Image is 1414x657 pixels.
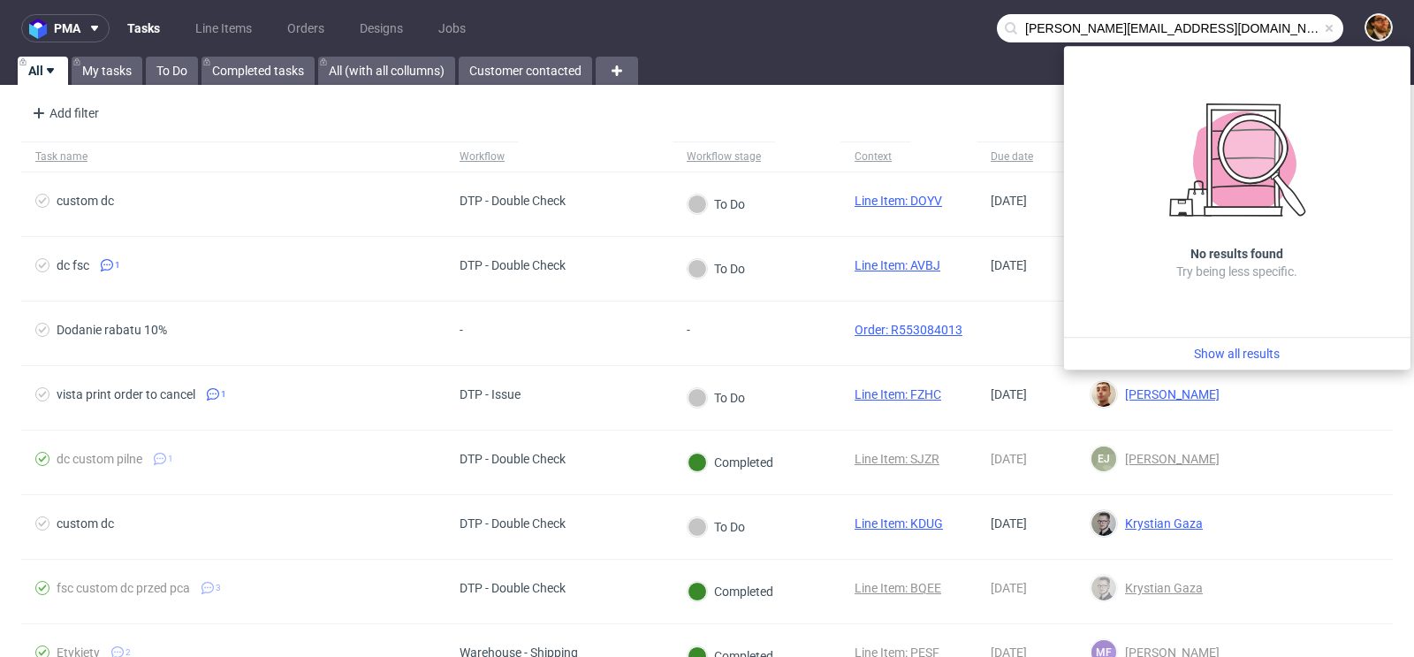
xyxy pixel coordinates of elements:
[29,19,54,39] img: logo
[855,452,939,466] a: Line Item: SJZR
[460,387,521,401] div: DTP - Issue
[687,323,729,337] div: -
[1091,382,1116,407] img: Bartłomiej Leśniczuk
[460,258,566,272] div: DTP - Double Check
[991,516,1027,531] span: [DATE]
[221,387,226,401] span: 1
[688,259,745,279] div: To Do
[1071,345,1403,363] a: Show all results
[991,581,1027,595] span: [DATE]
[318,57,455,85] a: All (with all collumns)
[168,452,173,466] span: 1
[991,149,1061,164] span: Due date
[57,516,114,531] div: custom dc
[1091,447,1116,471] figcaption: EJ
[57,387,195,401] div: vista print order to cancel
[460,516,566,531] div: DTP - Double Check
[688,582,773,601] div: Completed
[687,149,761,164] div: Workflow stage
[57,452,142,466] div: dc custom pilne
[18,57,68,85] a: All
[688,453,773,472] div: Completed
[1118,387,1220,401] span: [PERSON_NAME]
[855,323,962,337] a: Order: R553084013
[1091,511,1116,536] img: Krystian Gaza
[855,581,941,595] a: Line Item: BQEE
[855,194,942,208] a: Line Item: DOYV
[460,149,505,164] div: Workflow
[277,14,335,42] a: Orders
[216,581,221,595] span: 3
[855,516,943,531] a: Line Item: KDUG
[72,57,142,85] a: My tasks
[855,258,940,272] a: Line Item: AVBJ
[201,57,315,85] a: Completed tasks
[1118,452,1220,466] span: [PERSON_NAME]
[146,57,198,85] a: To Do
[57,258,89,272] div: dc fsc
[115,258,120,272] span: 1
[1190,245,1283,263] h3: No results found
[1091,576,1116,600] img: Krystian Gaza
[991,194,1027,208] span: [DATE]
[1118,516,1203,531] span: Krystian Gaza
[688,517,745,537] div: To Do
[428,14,476,42] a: Jobs
[688,195,745,214] div: To Do
[460,452,566,466] div: DTP - Double Check
[991,258,1027,272] span: [DATE]
[57,194,114,208] div: custom dc
[117,14,171,42] a: Tasks
[54,22,80,34] span: pma
[459,57,592,85] a: Customer contacted
[349,14,414,42] a: Designs
[991,452,1027,466] span: [DATE]
[460,194,566,208] div: DTP - Double Check
[460,323,502,337] div: -
[1366,15,1391,40] img: Matteo Corsico
[21,14,110,42] button: pma
[185,14,262,42] a: Line Items
[57,581,190,595] div: fsc custom dc przed pca
[688,388,745,408] div: To Do
[855,149,897,164] div: Context
[991,387,1027,401] span: [DATE]
[25,99,103,127] div: Add filter
[855,387,941,401] a: Line Item: FZHC
[460,581,566,595] div: DTP - Double Check
[1118,581,1203,595] span: Krystian Gaza
[35,149,431,164] span: Task name
[57,323,167,337] div: Dodanie rabatu 10%
[1176,263,1297,280] p: Try being less specific.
